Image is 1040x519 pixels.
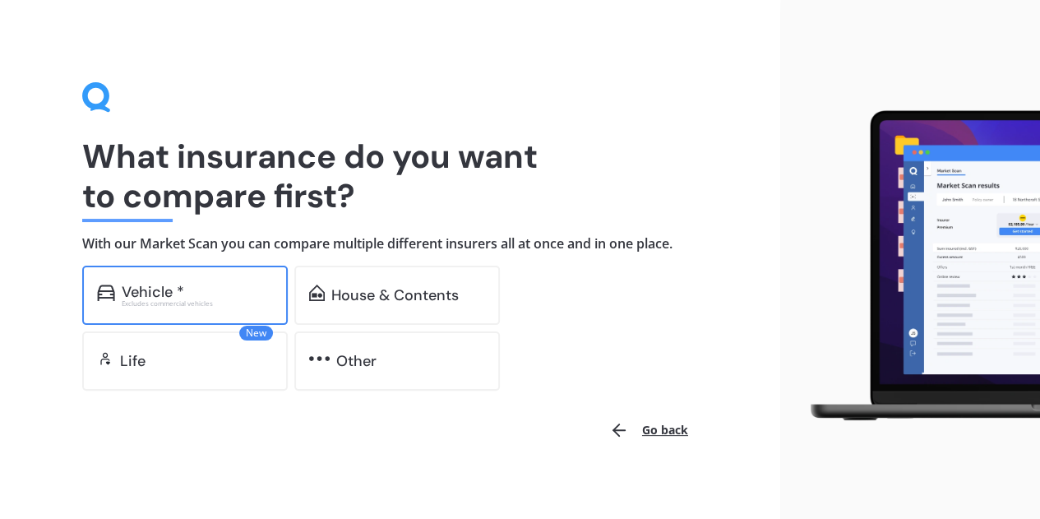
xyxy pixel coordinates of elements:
div: Life [120,353,146,369]
button: Go back [599,410,698,450]
div: House & Contents [331,287,459,304]
img: life.f720d6a2d7cdcd3ad642.svg [97,350,113,367]
div: Excludes commercial vehicles [122,300,273,307]
h4: With our Market Scan you can compare multiple different insurers all at once and in one place. [82,235,698,253]
div: Vehicle * [122,284,184,300]
div: Other [336,353,377,369]
span: New [239,326,273,341]
img: other.81dba5aafe580aa69f38.svg [309,350,330,367]
img: laptop.webp [793,104,1040,428]
img: home-and-contents.b802091223b8502ef2dd.svg [309,285,325,301]
h1: What insurance do you want to compare first? [82,137,698,215]
img: car.f15378c7a67c060ca3f3.svg [97,285,115,301]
